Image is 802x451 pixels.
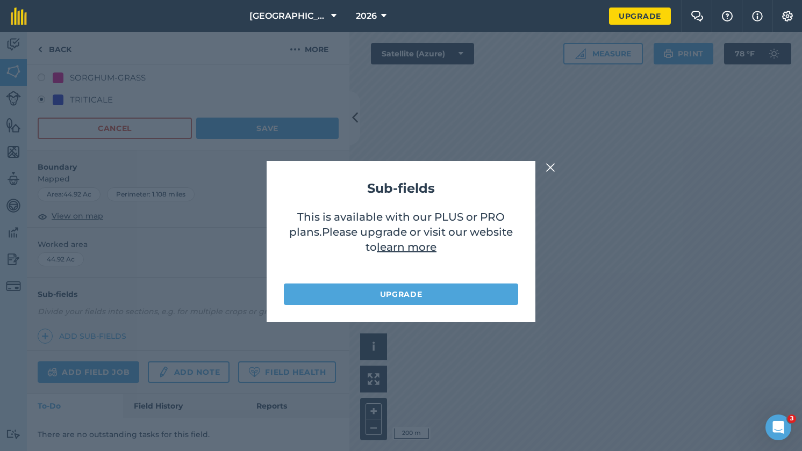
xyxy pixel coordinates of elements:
h2: Sub-fields [284,178,518,199]
a: Upgrade [284,283,518,305]
span: 2026 [356,10,377,23]
img: fieldmargin Logo [11,8,27,25]
span: [GEOGRAPHIC_DATA] [249,10,327,23]
span: Please upgrade or visit our website to [322,225,513,253]
img: Two speech bubbles overlapping with the left bubble in the forefront [691,11,704,21]
a: learn more [377,241,436,253]
p: This is available with our PLUS or PRO plans . [284,209,518,273]
iframe: Intercom live chat [765,414,791,440]
img: A cog icon [781,11,794,21]
span: 3 [787,414,796,423]
a: Upgrade [609,8,671,25]
img: svg+xml;base64,PHN2ZyB4bWxucz0iaHR0cDovL3d3dy53My5vcmcvMjAwMC9zdmciIHdpZHRoPSIxNyIgaGVpZ2h0PSIxNy... [752,10,763,23]
img: A question mark icon [721,11,734,21]
img: svg+xml;base64,PHN2ZyB4bWxucz0iaHR0cDovL3d3dy53My5vcmcvMjAwMC9zdmciIHdpZHRoPSIyMiIgaGVpZ2h0PSIzMC... [546,161,555,174]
